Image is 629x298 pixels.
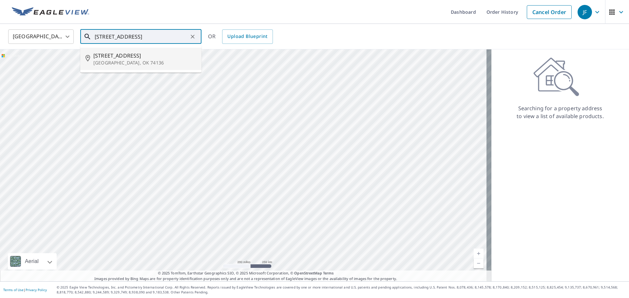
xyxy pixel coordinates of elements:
[95,27,188,46] input: Search by address or latitude-longitude
[474,249,484,258] a: Current Level 5, Zoom In
[23,253,41,270] div: Aerial
[208,29,273,44] div: OR
[93,52,196,60] span: [STREET_ADDRESS]
[26,288,47,292] a: Privacy Policy
[57,285,626,295] p: © 2025 Eagle View Technologies, Inc. and Pictometry International Corp. All Rights Reserved. Repo...
[3,288,47,292] p: |
[323,271,334,275] a: Terms
[474,258,484,268] a: Current Level 5, Zoom Out
[93,60,196,66] p: [GEOGRAPHIC_DATA], OK 74136
[3,288,24,292] a: Terms of Use
[516,104,604,120] p: Searching for a property address to view a list of available products.
[8,253,57,270] div: Aerial
[158,271,334,276] span: © 2025 TomTom, Earthstar Geographics SIO, © 2025 Microsoft Corporation, ©
[294,271,322,275] a: OpenStreetMap
[12,7,89,17] img: EV Logo
[222,29,273,44] a: Upload Blueprint
[578,5,592,19] div: JF
[8,27,74,46] div: [GEOGRAPHIC_DATA]
[227,32,267,41] span: Upload Blueprint
[527,5,572,19] a: Cancel Order
[188,32,197,41] button: Clear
